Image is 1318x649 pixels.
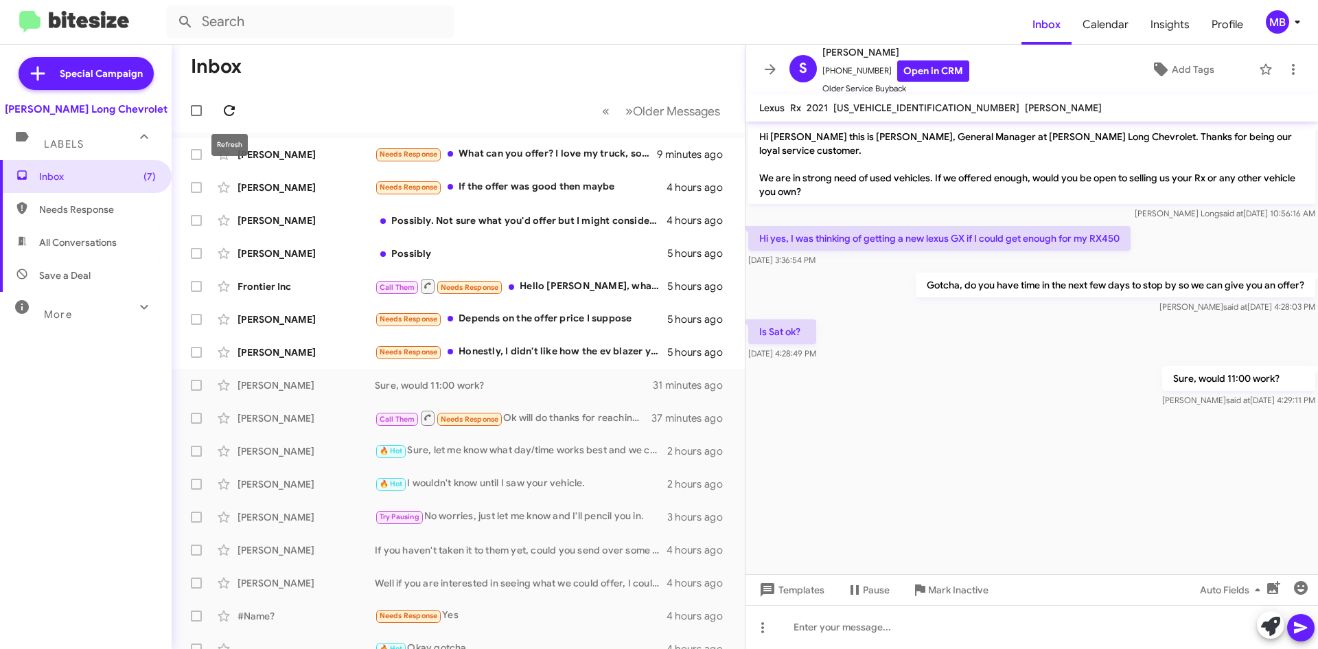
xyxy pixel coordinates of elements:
span: Mark Inactive [928,578,988,602]
h1: Inbox [191,56,242,78]
a: Special Campaign [19,57,154,90]
button: Auto Fields [1189,578,1277,602]
span: Call Them [380,283,415,292]
a: Inbox [1021,5,1072,45]
span: Templates [756,578,824,602]
span: Add Tags [1172,57,1214,82]
span: Auto Fields [1200,578,1266,602]
span: (7) [143,170,156,183]
button: Add Tags [1111,57,1252,82]
p: Sure, would 11:00 work? [1162,366,1315,391]
span: [PERSON_NAME] [DATE] 4:28:03 PM [1159,301,1315,312]
div: 5 hours ago [667,312,734,326]
div: Possibly [375,247,667,260]
span: Lexus [759,102,785,114]
span: said at [1223,301,1247,312]
button: Previous [594,97,618,125]
span: Special Campaign [60,67,143,80]
span: Older Service Buyback [822,82,969,95]
div: Possibly. Not sure what you'd offer but I might consider it. 2023 ZL1 Camaro, under 3k miles, pos... [375,214,667,227]
button: Next [617,97,728,125]
span: Needs Response [380,183,438,192]
div: [PERSON_NAME] [238,444,375,458]
div: 5 hours ago [667,247,734,260]
span: [PERSON_NAME] [DATE] 4:29:11 PM [1162,395,1315,405]
a: Open in CRM [897,60,969,82]
div: Hello [PERSON_NAME], what do you have in mind? I have some older vehicles as well [375,277,667,295]
input: Search [166,5,454,38]
div: [PERSON_NAME] [238,247,375,260]
div: [PERSON_NAME] [238,477,375,491]
a: Calendar [1072,5,1140,45]
div: Sure, let me know what day/time works best and we can figure something out. [375,443,667,459]
div: Honestly, I didn't like how the ev blazer you can hear the motor whine [375,344,667,360]
a: Insights [1140,5,1201,45]
span: [PERSON_NAME] [1025,102,1102,114]
div: Frontier Inc [238,280,375,293]
div: Refresh [211,134,248,156]
span: All Conversations [39,236,117,249]
span: Rx [790,102,801,114]
div: [PERSON_NAME] [238,181,375,194]
button: Templates [745,578,835,602]
div: 5 hours ago [667,280,734,293]
div: [PERSON_NAME] [238,214,375,227]
div: If you haven't taken it to them yet, could you send over some pictures? [375,543,667,557]
div: [PERSON_NAME] [238,148,375,161]
span: » [625,102,633,119]
span: [PERSON_NAME] [822,44,969,60]
span: [PERSON_NAME] Long [DATE] 10:56:16 AM [1135,208,1315,218]
span: Labels [44,138,84,150]
span: Needs Response [39,203,156,216]
span: Pause [863,578,890,602]
div: 4 hours ago [667,543,734,557]
span: Save a Deal [39,269,91,282]
div: 2 hours ago [667,477,734,491]
div: [PERSON_NAME] [238,312,375,326]
span: 🔥 Hot [380,446,403,455]
div: [PERSON_NAME] [238,543,375,557]
div: [PERSON_NAME] [238,411,375,425]
span: [DATE] 3:36:54 PM [748,255,816,265]
div: No worries, just let me know and I'll pencil you in. [375,509,667,525]
div: 4 hours ago [667,181,734,194]
div: 3 hours ago [667,510,734,524]
span: Needs Response [380,348,438,356]
span: Needs Response [380,315,438,323]
p: Is Sat ok? [748,319,816,344]
div: [PERSON_NAME] Long Chevrolet [5,102,167,116]
p: Gotcha, do you have time in the next few days to stop by so we can give you an offer? [916,273,1315,297]
span: [DATE] 4:28:49 PM [748,348,816,358]
button: MB [1254,10,1303,34]
div: Depends on the offer price I suppose [375,311,667,327]
div: 4 hours ago [667,214,734,227]
div: [PERSON_NAME] [238,345,375,359]
button: Pause [835,578,901,602]
span: said at [1219,208,1243,218]
div: [PERSON_NAME] [238,378,375,392]
span: Needs Response [380,611,438,620]
div: 5 hours ago [667,345,734,359]
span: Older Messages [633,104,720,119]
div: #Name? [238,609,375,623]
button: Mark Inactive [901,578,999,602]
div: Yes [375,608,667,624]
nav: Page navigation example [594,97,728,125]
a: Profile [1201,5,1254,45]
span: 🔥 Hot [380,479,403,488]
span: S [799,58,807,80]
span: Needs Response [441,283,499,292]
p: Hi yes, I was thinking of getting a new lexus GX if I could get enough for my RX450 [748,226,1131,251]
span: More [44,308,72,321]
div: Well if you are interested in seeing what we could offer, I could set up an appointment for you t... [375,576,667,590]
div: Ok will do thanks for reaching out. [375,409,651,426]
span: Try Pausing [380,512,419,521]
div: MB [1266,10,1289,34]
span: « [602,102,610,119]
span: Needs Response [380,150,438,159]
div: 9 minutes ago [657,148,734,161]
